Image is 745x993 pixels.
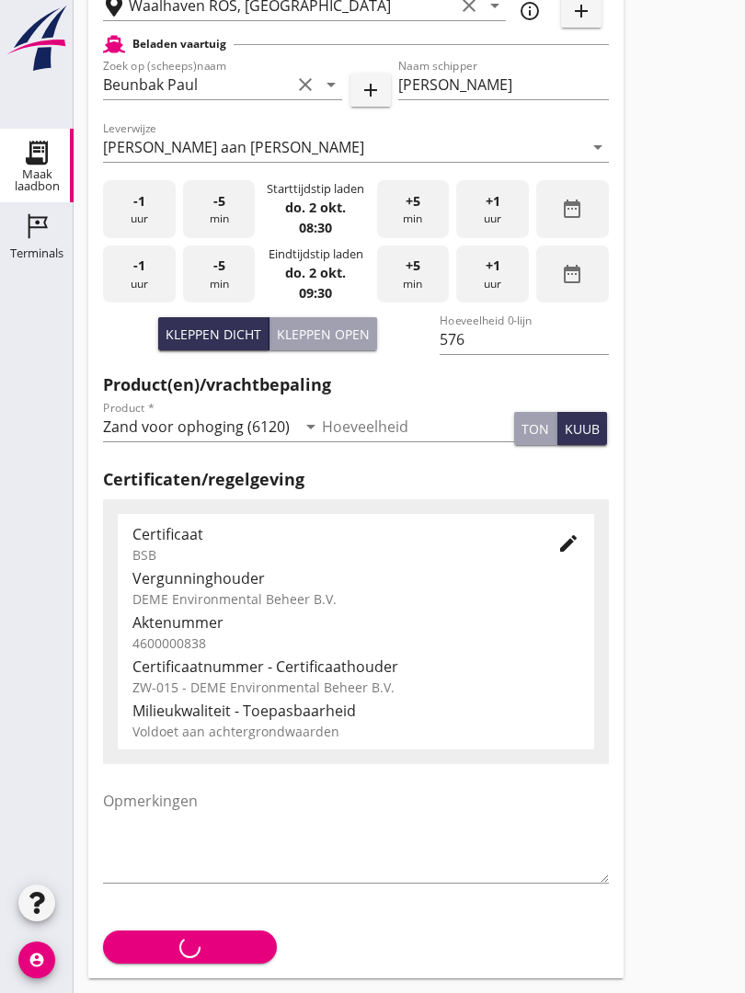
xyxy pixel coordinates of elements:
span: -1 [133,191,145,211]
div: 4600000838 [132,633,579,653]
div: Vergunninghouder [132,567,579,589]
span: +1 [486,191,500,211]
div: Terminals [10,247,63,259]
div: uur [103,180,176,238]
div: Starttijdstip laden [267,180,364,198]
i: clear [294,74,316,96]
i: account_circle [18,942,55,978]
input: Hoeveelheid [322,412,515,441]
input: Naam schipper [398,70,609,99]
h2: Certificaten/regelgeving [103,467,609,492]
i: date_range [561,263,583,285]
strong: do. 2 okt. [285,264,346,281]
i: arrow_drop_down [320,74,342,96]
img: logo-small.a267ee39.svg [4,5,70,73]
input: Product * [103,412,296,441]
span: +5 [406,191,420,211]
div: Aktenummer [132,611,579,633]
div: min [377,245,450,303]
input: Zoek op (scheeps)naam [103,70,291,99]
span: -5 [213,256,225,276]
div: min [183,245,256,303]
div: min [377,180,450,238]
span: -5 [213,191,225,211]
div: Kleppen dicht [166,325,261,344]
div: uur [456,180,529,238]
div: Certificaatnummer - Certificaathouder [132,656,579,678]
div: uur [103,245,176,303]
input: Hoeveelheid 0-lijn [440,325,608,354]
div: ton [521,419,549,439]
button: kuub [557,412,607,445]
span: +5 [406,256,420,276]
button: Kleppen open [269,317,377,350]
i: edit [557,532,579,554]
div: Voldoet aan achtergrondwaarden [132,722,579,741]
textarea: Opmerkingen [103,786,609,883]
span: -1 [133,256,145,276]
div: uur [456,245,529,303]
strong: 08:30 [299,219,332,236]
div: [PERSON_NAME] aan [PERSON_NAME] [103,139,364,155]
div: kuub [565,419,600,439]
div: Eindtijdstip laden [269,245,363,263]
strong: do. 2 okt. [285,199,346,216]
div: min [183,180,256,238]
h2: Product(en)/vrachtbepaling [103,372,609,397]
i: add [360,79,382,101]
div: Milieukwaliteit - Toepasbaarheid [132,700,579,722]
strong: 09:30 [299,284,332,302]
h2: Beladen vaartuig [132,36,226,52]
i: arrow_drop_down [587,136,609,158]
div: Kleppen open [277,325,370,344]
button: Kleppen dicht [158,317,269,350]
span: +1 [486,256,500,276]
div: DEME Environmental Beheer B.V. [132,589,579,609]
button: ton [514,412,557,445]
i: date_range [561,198,583,220]
div: BSB [132,545,528,565]
i: arrow_drop_down [300,416,322,438]
div: ZW-015 - DEME Environmental Beheer B.V. [132,678,579,697]
div: Certificaat [132,523,528,545]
